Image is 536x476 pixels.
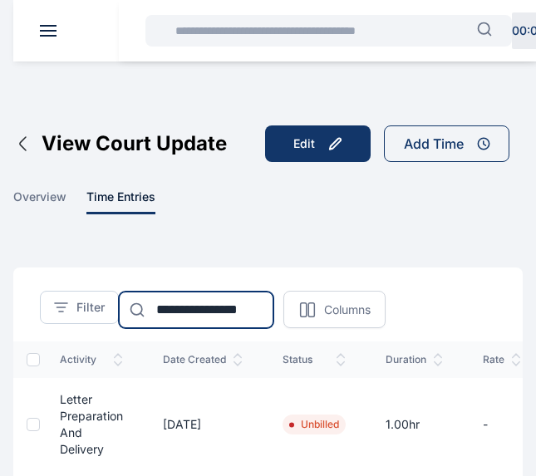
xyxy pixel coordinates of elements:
span: status [283,353,346,366]
td: 1.00hr [366,378,463,471]
span: rate [483,353,521,366]
button: Add Time [384,125,509,162]
span: duration [386,353,443,366]
span: Filter [76,299,105,316]
button: Filter [40,291,119,324]
p: Columns [324,302,371,318]
button: View Court Update [13,130,227,157]
td: [DATE] [143,378,263,471]
span: date created [163,353,243,366]
button: Columns [283,291,386,328]
span: activity [60,353,123,366]
div: Edit [293,135,315,152]
span: overview [13,189,66,214]
button: Edit [265,125,371,162]
td: Letter preparation and delivery [40,378,143,471]
span: time entries [86,189,155,214]
div: Add Time [404,134,464,154]
li: Unbilled [289,418,339,431]
a: time entries [86,189,175,214]
a: overview [13,189,86,214]
span: View Court Update [42,130,227,157]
